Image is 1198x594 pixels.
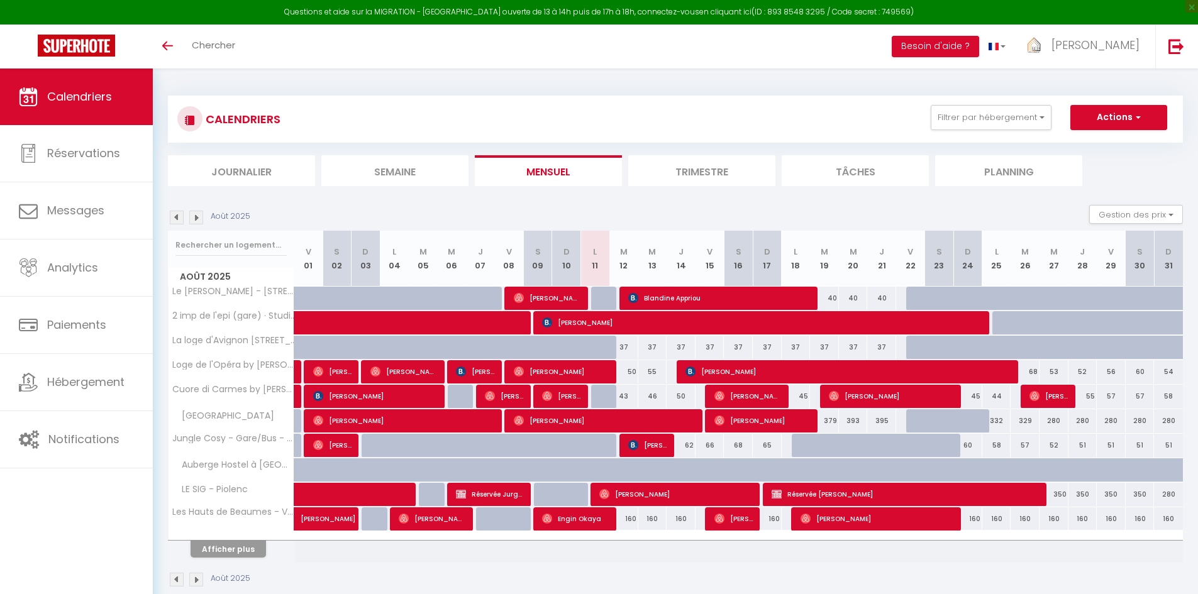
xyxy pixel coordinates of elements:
th: 01 [294,231,323,287]
abbr: S [936,246,942,258]
th: 03 [352,231,380,287]
button: Besoin d'aide ? [892,36,979,57]
div: 43 [609,385,638,408]
th: 06 [437,231,466,287]
span: Réservations [47,145,120,161]
div: 160 [1040,507,1068,531]
div: 379 [810,409,839,432]
h3: CALENDRIERS [202,105,280,133]
div: 160 [982,507,1011,531]
div: 45 [782,385,811,408]
div: 160 [1126,507,1155,531]
abbr: L [995,246,999,258]
abbr: S [334,246,340,258]
th: 13 [638,231,667,287]
span: Jungle Cosy - Gare/Bus - Parking gratuit - WIFI [170,434,296,443]
th: 30 [1126,231,1155,287]
abbr: M [448,246,455,258]
span: Réservée [PERSON_NAME] [772,482,1041,506]
button: Filtrer par hébergement [931,105,1051,130]
div: 55 [1068,385,1097,408]
abbr: V [707,246,713,258]
th: 20 [839,231,868,287]
span: Notifications [48,431,119,447]
div: 58 [1154,385,1183,408]
div: 58 [982,434,1011,457]
span: La loge d'Avignon [STREET_ADDRESS] [170,336,296,345]
div: 40 [810,287,839,310]
th: 26 [1011,231,1040,287]
abbr: M [419,246,427,258]
div: 51 [1126,434,1155,457]
iframe: LiveChat chat widget [1145,541,1198,594]
div: 37 [753,336,782,359]
div: 160 [1068,507,1097,531]
img: ... [1024,36,1043,55]
div: 280 [1126,409,1155,432]
div: 52 [1068,360,1097,383]
th: 15 [696,231,724,287]
abbr: D [563,246,570,258]
li: Journalier [168,155,315,186]
span: Cuore di Carmes by [PERSON_NAME] [170,385,296,394]
abbr: V [506,246,512,258]
abbr: V [907,246,913,258]
abbr: J [478,246,483,258]
span: [PERSON_NAME] [301,500,358,524]
span: Analytics [47,260,98,275]
span: Août 2025 [169,268,294,286]
abbr: S [736,246,741,258]
div: 160 [1097,507,1126,531]
span: [PERSON_NAME] [399,507,466,531]
div: 54 [1154,360,1183,383]
th: 25 [982,231,1011,287]
div: 60 [953,434,982,457]
div: 37 [609,336,638,359]
span: [PERSON_NAME] [1029,384,1068,408]
div: 46 [638,385,667,408]
div: 160 [609,507,638,531]
div: 280 [1154,409,1183,432]
abbr: J [679,246,684,258]
th: 08 [495,231,524,287]
div: 53 [1040,360,1068,383]
th: 28 [1068,231,1097,287]
div: 51 [1068,434,1097,457]
div: 37 [696,336,724,359]
button: Gestion des prix [1089,205,1183,224]
p: Août 2025 [211,573,250,585]
abbr: M [1050,246,1058,258]
th: 10 [552,231,581,287]
span: [PERSON_NAME] [829,384,954,408]
abbr: J [1080,246,1085,258]
abbr: D [1165,246,1172,258]
span: [PERSON_NAME] [801,507,955,531]
th: 29 [1097,231,1126,287]
th: 31 [1154,231,1183,287]
th: 05 [409,231,438,287]
abbr: D [362,246,369,258]
th: 07 [466,231,495,287]
th: 11 [580,231,609,287]
div: 68 [724,434,753,457]
div: 55 [638,360,667,383]
span: Auberge Hostel à [GEOGRAPHIC_DATA] [170,458,296,472]
span: [PERSON_NAME] [313,360,352,383]
span: [PERSON_NAME] [714,384,782,408]
span: Réservée Jurgen [456,482,523,506]
a: [PERSON_NAME] [294,507,323,531]
div: 160 [638,507,667,531]
span: [PERSON_NAME] [313,433,352,457]
th: 04 [380,231,409,287]
span: [PERSON_NAME] [456,360,494,383]
button: Actions [1070,105,1167,130]
span: Loge de l'Opéra by [PERSON_NAME] [170,360,296,370]
div: 65 [753,434,782,457]
div: 60 [1126,360,1155,383]
span: [PERSON_NAME] [714,507,753,531]
abbr: L [794,246,797,258]
div: 280 [1040,409,1068,432]
abbr: L [392,246,396,258]
abbr: L [593,246,597,258]
th: 17 [753,231,782,287]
